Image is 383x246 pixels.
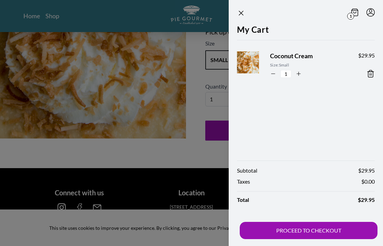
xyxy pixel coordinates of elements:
[237,177,250,186] span: Taxes
[237,23,375,40] h2: My Cart
[270,62,347,68] span: Size: Small
[240,222,377,239] button: PROCEED TO CHECKOUT
[270,51,347,61] span: Coconut Cream
[237,166,257,175] span: Subtotal
[347,13,354,20] span: 1
[237,9,245,17] button: Close panel
[361,177,375,186] span: $ 0.00
[237,196,249,204] span: Total
[358,166,375,175] span: $ 29.95
[358,196,375,204] span: $ 29.95
[234,45,276,87] img: Product Image
[366,8,375,17] button: Menu
[358,51,375,60] span: $ 29.95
